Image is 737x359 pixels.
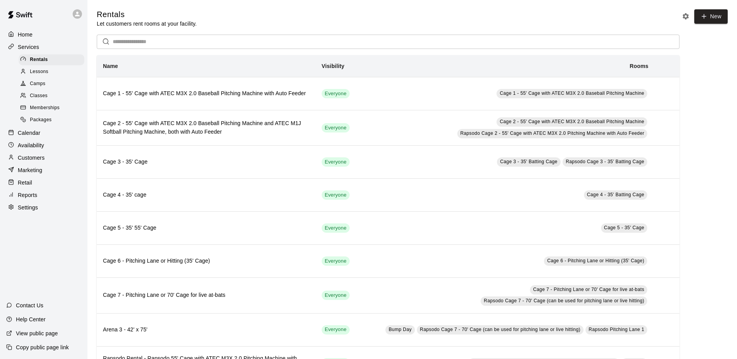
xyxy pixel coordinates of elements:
div: This service is visible to all of your customers [322,157,350,167]
a: Rentals [19,54,87,66]
span: Rapsodo Cage 3 - 35' Batting Cage [566,159,644,164]
span: Everyone [322,292,350,299]
p: Retail [18,179,32,186]
div: Packages [19,115,84,125]
span: Cage 2 - 55' Cage with ATEC M3X 2.0 Baseball Pitching Machine [500,119,644,124]
div: Lessons [19,66,84,77]
span: Everyone [322,326,350,333]
h6: Cage 1 - 55' Cage with ATEC M3X 2.0 Baseball Pitching Machine with Auto Feeder [103,89,309,98]
p: Marketing [18,166,42,174]
span: Cage 5 - 35' Cage [604,225,645,230]
span: Everyone [322,159,350,166]
p: Home [18,31,33,38]
span: Rapsodo Cage 2 - 55' Cage with ATEC M3X 2.0 Pitching Machine with Auto Feeder [460,131,645,136]
h6: Cage 6 - Pitching Lane or Hitting (35' Cage) [103,257,309,265]
button: Rental settings [680,10,692,22]
p: Copy public page link [16,343,69,351]
p: Availability [18,141,44,149]
span: Camps [30,80,45,88]
a: Customers [6,152,81,164]
a: Reports [6,189,81,201]
span: Rentals [30,56,48,64]
a: Home [6,29,81,40]
p: View public page [16,329,58,337]
span: Cage 1 - 55' Cage with ATEC M3X 2.0 Baseball Pitching Machine [500,91,644,96]
p: Let customers rent rooms at your facility. [97,20,197,28]
span: Cage 4 - 35' Batting Cage [587,192,645,197]
span: Everyone [322,90,350,98]
h6: Cage 4 - 35' cage [103,191,309,199]
span: Rapsodo Cage 7 - 70' Cage (can be used for pitching lane or live hitting) [420,327,580,332]
div: Rentals [19,54,84,65]
span: Lessons [30,68,49,76]
span: Cage 3 - 35' Batting Cage [500,159,558,164]
span: Everyone [322,225,350,232]
span: Rapsodo Cage 7 - 70' Cage (can be used for pitching lane or live hitting) [484,298,644,303]
a: Memberships [19,102,87,114]
p: Calendar [18,129,40,137]
span: Rapsodo Pitching Lane 1 [589,327,644,332]
span: Bump Day [389,327,411,332]
h6: Cage 7 - Pitching Lane or 70' Cage for live at-bats [103,291,309,300]
p: Reports [18,191,37,199]
a: Settings [6,202,81,213]
span: Everyone [322,192,350,199]
div: This service is visible to all of your customers [322,291,350,300]
div: This service is visible to all of your customers [322,223,350,233]
b: Rooms [630,63,648,69]
span: Classes [30,92,47,100]
b: Visibility [322,63,345,69]
b: Name [103,63,118,69]
div: Camps [19,78,84,89]
h6: Cage 2 - 55' Cage with ATEC M3X 2.0 Baseball Pitching Machine and ATEC M1J Softball Pitching Mach... [103,119,309,136]
p: Settings [18,204,38,211]
div: This service is visible to all of your customers [322,190,350,200]
div: This service is visible to all of your customers [322,256,350,266]
h6: Arena 3 - 42' x 75' [103,326,309,334]
a: Calendar [6,127,81,139]
a: Camps [19,78,87,90]
a: Retail [6,177,81,188]
span: Cage 7 - Pitching Lane or 70' Cage for live at-bats [533,287,644,292]
a: Marketing [6,164,81,176]
p: Customers [18,154,45,162]
a: Availability [6,139,81,151]
span: Cage 6 - Pitching Lane or Hitting (35' Cage) [547,258,644,263]
a: Packages [19,114,87,126]
span: Memberships [30,104,59,112]
p: Help Center [16,315,45,323]
a: Services [6,41,81,53]
h6: Cage 3 - 35' Cage [103,158,309,166]
h6: Cage 5 - 35' 55' Cage [103,224,309,232]
div: This service is visible to all of your customers [322,89,350,98]
span: Everyone [322,258,350,265]
div: This service is visible to all of your customers [322,123,350,132]
a: Lessons [19,66,87,78]
h5: Rentals [97,9,197,20]
span: Packages [30,116,52,124]
a: Classes [19,90,87,102]
p: Contact Us [16,301,44,309]
a: New [694,9,728,24]
div: Memberships [19,103,84,113]
p: Services [18,43,39,51]
div: Classes [19,91,84,101]
div: This service is visible to all of your customers [322,325,350,335]
span: Everyone [322,124,350,132]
